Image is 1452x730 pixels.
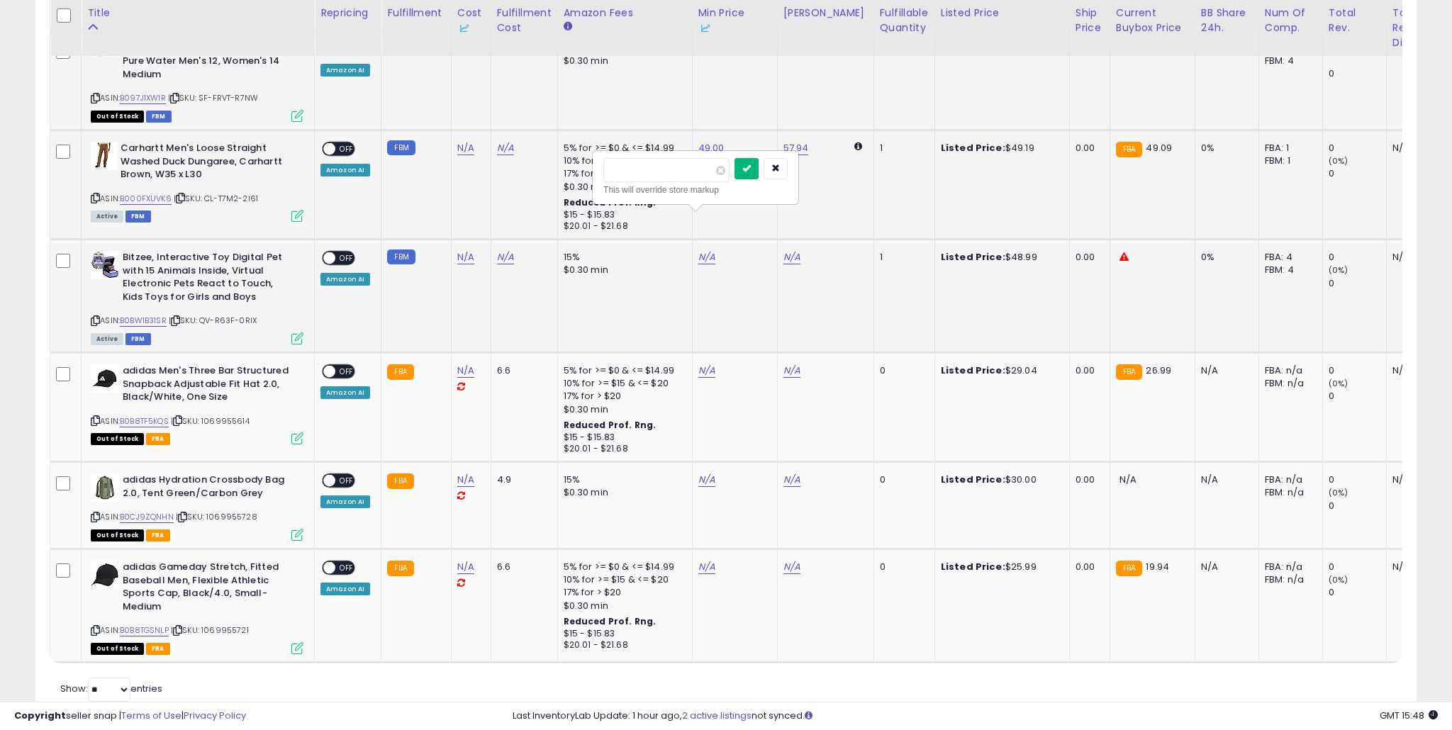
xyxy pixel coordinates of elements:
[1265,6,1317,35] div: Num of Comp.
[123,473,295,503] b: adidas Hydration Crossbody Bag 2.0, Tent Green/Carbon Grey
[1265,55,1312,67] div: FBM: 4
[564,473,681,486] div: 15%
[564,21,572,33] small: Amazon Fees.
[564,419,657,431] b: Reduced Prof. Rng.
[1329,264,1348,276] small: (0%)
[564,432,681,444] div: $15 - $15.83
[1329,390,1386,403] div: 0
[564,561,681,573] div: 5% for >= $0 & <= $14.99
[457,21,485,35] div: Some or all of the values in this column are provided from Inventory Lab.
[387,140,415,155] small: FBM
[123,42,295,85] b: Crocs Unisex Classic Lined Clog Pure Water Men's 12, Women's 14 Medium
[564,486,681,499] div: $0.30 min
[91,473,303,539] div: ASIN:
[1076,561,1099,573] div: 0.00
[125,333,151,345] span: FBM
[1329,67,1386,80] div: 0
[174,193,258,204] span: | SKU: CL-T7M2-2I61
[1329,251,1386,264] div: 0
[320,6,375,21] div: Repricing
[880,142,924,155] div: 1
[125,210,151,223] span: FBM
[564,155,681,167] div: 10% for >= $15 & <= $20
[1265,377,1312,390] div: FBM: n/a
[941,364,1059,377] div: $29.04
[87,6,308,21] div: Title
[698,250,715,264] a: N/A
[146,111,172,123] span: FBM
[941,250,1005,264] b: Listed Price:
[1146,560,1169,573] span: 19.94
[387,249,415,264] small: FBM
[783,6,868,21] div: [PERSON_NAME]
[564,573,681,586] div: 10% for >= $15 & <= $20
[941,142,1059,155] div: $49.19
[457,21,471,35] img: InventoryLab Logo
[880,251,924,264] div: 1
[1116,6,1189,35] div: Current Buybox Price
[91,142,117,170] img: 41Ql5rKZTEL._SL40_.jpg
[1265,264,1312,276] div: FBM: 4
[91,333,123,345] span: All listings currently available for purchase on Amazon
[854,142,862,151] i: Calculated using Dynamic Max Price.
[1265,155,1312,167] div: FBM: 1
[121,142,293,185] b: Carhartt Men's Loose Straight Washed Duck Dungaree, Carhartt Brown, W35 x L30
[564,364,681,377] div: 5% for >= $0 & <= $14.99
[564,6,686,21] div: Amazon Fees
[564,586,681,599] div: 17% for > $20
[698,560,715,574] a: N/A
[1392,251,1414,264] div: N/A
[123,251,295,307] b: Bitzee, Interactive Toy Digital Pet with 15 Animals Inside, Virtual Electronic Pets React to Touc...
[682,709,752,722] a: 2 active listings
[169,315,257,326] span: | SKU: QV-R63F-0RIX
[564,55,681,67] div: $0.30 min
[335,143,358,155] span: OFF
[1265,473,1312,486] div: FBA: n/a
[1076,142,1099,155] div: 0.00
[457,141,474,155] a: N/A
[564,377,681,390] div: 10% for >= $15 & <= $20
[91,529,144,541] span: All listings that are currently out of stock and unavailable for purchase on Amazon
[120,624,169,636] a: B0B8TGSNLP
[171,415,250,427] span: | SKU: 1069955614
[564,639,681,651] div: $20.01 - $21.68
[168,92,258,103] span: | SKU: SF-FRVT-R7NW
[698,21,713,35] img: InventoryLab Logo
[457,364,474,378] a: N/A
[564,390,681,403] div: 17% for > $20
[60,682,162,695] span: Show: entries
[320,583,370,595] div: Amazon AI
[91,561,119,589] img: 31uUlE8vHeL._SL40_.jpg
[123,561,295,617] b: adidas Gameday Stretch, Fitted Baseball Men, Flexible Athletic Sports Cap, Black/4.0, Small-Medium
[120,315,167,327] a: B0BW1B31SR
[335,475,358,487] span: OFF
[564,403,681,416] div: $0.30 min
[880,561,924,573] div: 0
[457,560,474,574] a: N/A
[1265,364,1312,377] div: FBA: n/a
[146,643,170,655] span: FBA
[564,251,681,264] div: 15%
[783,473,800,487] a: N/A
[184,709,246,722] a: Privacy Policy
[1329,473,1386,486] div: 0
[320,164,370,176] div: Amazon AI
[497,6,552,35] div: Fulfillment Cost
[1329,6,1380,35] div: Total Rev.
[1146,141,1172,155] span: 49.09
[1329,500,1386,512] div: 0
[91,364,303,443] div: ASIN:
[146,433,170,445] span: FBA
[497,364,547,377] div: 6.6
[497,141,514,155] a: N/A
[335,366,358,378] span: OFF
[564,196,657,208] b: Reduced Prof. Rng.
[91,111,144,123] span: All listings that are currently out of stock and unavailable for purchase on Amazon
[1076,251,1099,264] div: 0.00
[1201,561,1248,573] div: N/A
[387,473,413,489] small: FBA
[941,473,1005,486] b: Listed Price:
[564,209,681,221] div: $15 - $15.83
[387,6,445,21] div: Fulfillment
[1265,142,1312,155] div: FBA: 1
